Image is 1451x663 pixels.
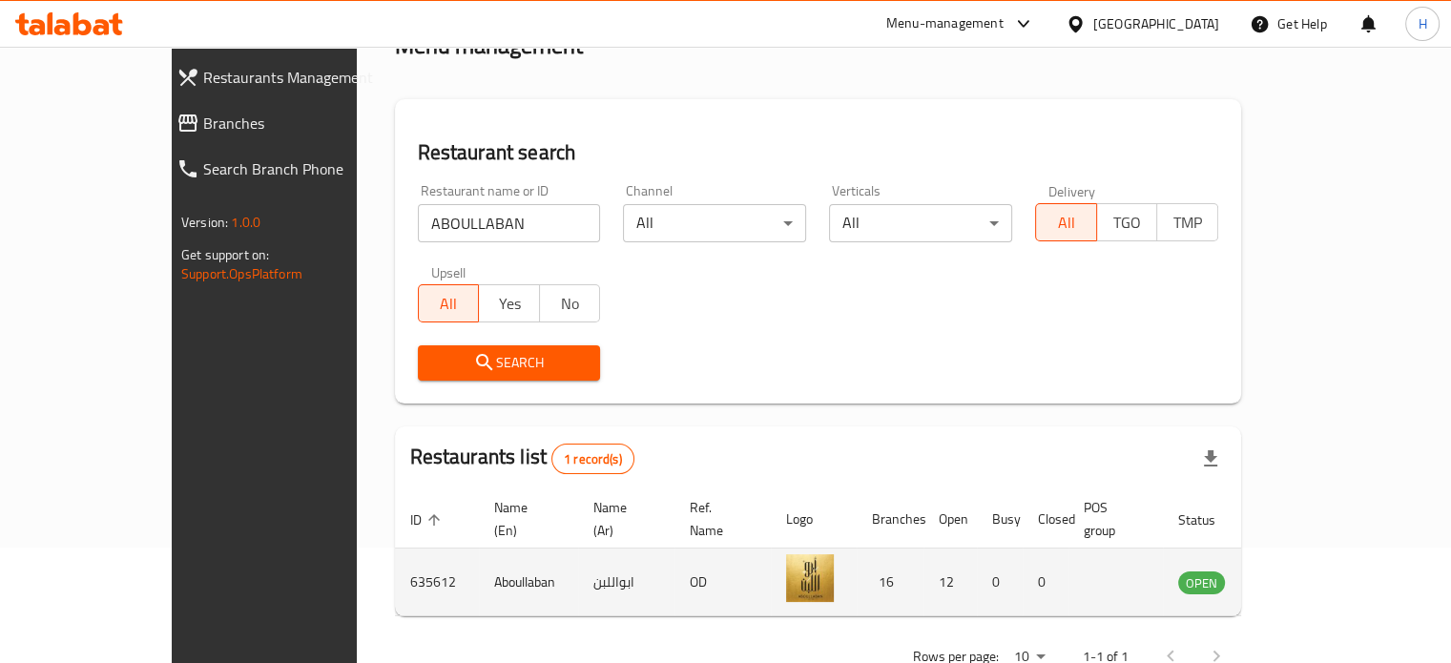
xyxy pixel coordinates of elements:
[203,157,399,180] span: Search Branch Phone
[161,146,414,192] a: Search Branch Phone
[203,112,399,135] span: Branches
[1178,572,1225,594] span: OPEN
[410,508,446,531] span: ID
[418,284,480,322] button: All
[479,549,578,616] td: Aboullaban
[771,490,857,549] th: Logo
[1048,184,1096,197] label: Delivery
[690,496,748,542] span: Ref. Name
[494,496,555,542] span: Name (En)
[418,204,601,242] input: Search for restaurant name or ID..
[1023,549,1068,616] td: 0
[886,12,1004,35] div: Menu-management
[161,100,414,146] a: Branches
[857,490,923,549] th: Branches
[1156,203,1218,241] button: TMP
[578,549,674,616] td: ابواللبن
[551,444,634,474] div: Total records count
[395,31,583,61] h2: Menu management
[923,549,977,616] td: 12
[1096,203,1158,241] button: TGO
[418,138,1218,167] h2: Restaurant search
[231,210,260,235] span: 1.0.0
[410,443,634,474] h2: Restaurants list
[433,351,586,375] span: Search
[1084,496,1140,542] span: POS group
[548,290,593,318] span: No
[1165,209,1211,237] span: TMP
[1418,13,1426,34] span: H
[395,549,479,616] td: 635612
[1044,209,1089,237] span: All
[181,261,302,286] a: Support.OpsPlatform
[181,210,228,235] span: Version:
[487,290,532,318] span: Yes
[426,290,472,318] span: All
[1105,209,1150,237] span: TGO
[593,496,652,542] span: Name (Ar)
[552,450,633,468] span: 1 record(s)
[181,242,269,267] span: Get support on:
[829,204,1012,242] div: All
[674,549,771,616] td: OD
[478,284,540,322] button: Yes
[857,549,923,616] td: 16
[431,265,466,279] label: Upsell
[977,549,1023,616] td: 0
[1023,490,1068,549] th: Closed
[1035,203,1097,241] button: All
[539,284,601,322] button: No
[623,204,806,242] div: All
[786,554,834,602] img: Aboullaban
[203,66,399,89] span: Restaurants Management
[977,490,1023,549] th: Busy
[395,490,1329,616] table: enhanced table
[418,345,601,381] button: Search
[1178,571,1225,594] div: OPEN
[1178,508,1240,531] span: Status
[923,490,977,549] th: Open
[1093,13,1219,34] div: [GEOGRAPHIC_DATA]
[161,54,414,100] a: Restaurants Management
